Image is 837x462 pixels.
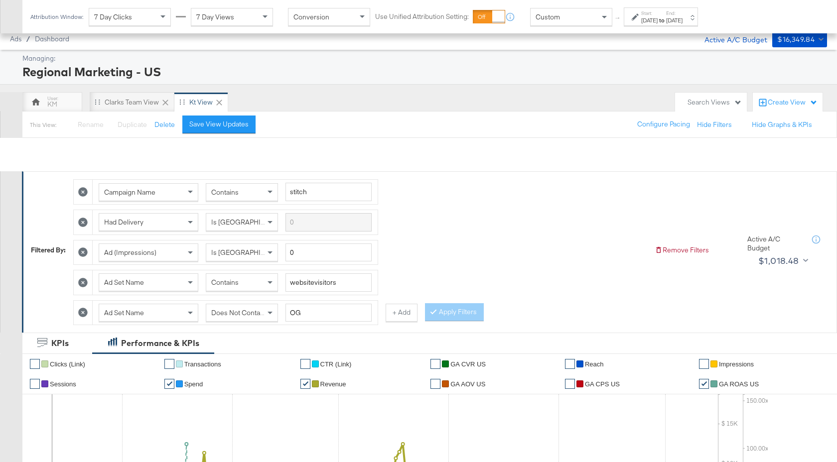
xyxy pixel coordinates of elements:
[121,338,199,349] div: Performance & KPIs
[641,16,658,24] div: [DATE]
[768,98,818,108] div: Create View
[211,308,266,317] span: Does Not Contain
[285,183,372,201] input: Enter a search term
[105,98,159,107] div: Clarks Team View
[47,100,57,109] div: KM
[211,248,287,257] span: Is [GEOGRAPHIC_DATA]
[30,121,56,129] div: This View:
[386,304,418,322] button: + Add
[565,379,575,389] a: ✔
[658,16,666,24] strong: to
[300,379,310,389] a: ✔
[182,115,256,133] button: Save View Updates
[719,380,759,388] span: GA ROAS US
[430,379,440,389] a: ✔
[719,360,754,368] span: Impressions
[699,379,709,389] a: ✔
[450,380,485,388] span: GA AOV US
[585,360,604,368] span: Reach
[31,245,66,255] div: Filtered By:
[50,360,85,368] span: Clicks (Link)
[10,35,21,43] span: Ads
[754,253,810,269] button: $1,018.48
[184,380,203,388] span: Spend
[666,10,683,16] label: End:
[641,10,658,16] label: Start:
[666,16,683,24] div: [DATE]
[179,99,185,105] div: Drag to reorder tab
[699,359,709,369] a: ✔
[211,188,239,197] span: Contains
[536,12,560,21] span: Custom
[285,273,372,292] input: Enter a search term
[189,98,213,107] div: kt View
[104,308,144,317] span: Ad Set Name
[211,218,287,227] span: Is [GEOGRAPHIC_DATA]
[21,35,35,43] span: /
[777,33,815,46] div: $16,349.84
[164,359,174,369] a: ✔
[585,380,620,388] span: GA CPS US
[196,12,234,21] span: 7 Day Views
[285,304,372,322] input: Enter a search term
[375,12,469,21] label: Use Unified Attribution Setting:
[104,248,156,257] span: Ad (Impressions)
[94,12,132,21] span: 7 Day Clicks
[30,359,40,369] a: ✔
[285,213,372,231] input: Enter a search term
[189,119,249,129] div: Save View Updates
[694,31,767,46] div: Active A/C Budget
[430,359,440,369] a: ✔
[630,115,697,133] button: Configure Pacing
[752,120,812,129] button: Hide Graphs & KPIs
[697,120,732,129] button: Hide Filters
[118,120,147,129] span: Duplicate
[50,380,76,388] span: Sessions
[22,63,825,80] div: Regional Marketing - US
[772,31,827,47] button: $16,349.84
[51,338,69,349] div: KPIs
[747,234,802,253] div: Active A/C Budget
[164,379,174,389] a: ✔
[184,360,221,368] span: Transactions
[293,12,329,21] span: Conversion
[613,17,623,20] span: ↑
[22,54,825,63] div: Managing:
[758,253,799,268] div: $1,018.48
[655,245,709,255] button: Remove Filters
[320,380,346,388] span: Revenue
[35,35,69,43] a: Dashboard
[211,278,239,287] span: Contains
[95,99,100,105] div: Drag to reorder tab
[565,359,575,369] a: ✔
[104,188,155,197] span: Campaign Name
[104,278,144,287] span: Ad Set Name
[78,120,104,129] span: Rename
[30,379,40,389] a: ✔
[450,360,486,368] span: GA CVR US
[154,120,175,129] button: Delete
[285,243,372,262] input: Enter a number
[320,360,352,368] span: CTR (Link)
[300,359,310,369] a: ✔
[104,218,143,227] span: Had Delivery
[688,98,742,107] div: Search Views
[30,13,84,20] div: Attribution Window:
